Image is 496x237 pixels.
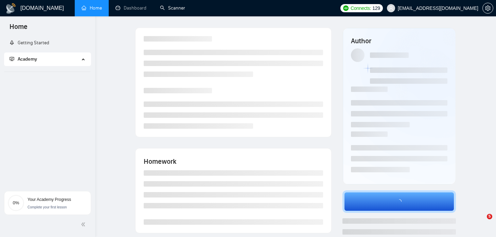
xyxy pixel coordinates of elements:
span: Home [4,22,33,36]
img: logo [5,3,16,14]
a: dashboardDashboard [116,5,146,11]
a: setting [482,5,493,11]
img: upwork-logo.png [343,5,349,11]
span: fund-projection-screen [10,57,14,61]
span: Academy [10,56,37,62]
a: rocketGetting Started [10,40,49,46]
a: homeHome [82,5,102,11]
span: Your Academy Progress [28,197,71,202]
span: loading [393,197,405,206]
span: 0% [8,201,24,205]
span: double-left [81,221,88,228]
li: Getting Started [4,36,91,50]
span: Complete your first lesson [28,205,67,209]
iframe: Intercom live chat [473,214,489,230]
button: loading [342,190,456,213]
span: Connects: [351,4,371,12]
span: user [389,6,393,11]
span: 129 [372,4,380,12]
li: Academy Homepage [4,69,91,73]
h4: Homework [144,157,323,166]
span: 5 [487,214,492,219]
h4: Author [351,36,447,46]
button: setting [482,3,493,14]
span: Academy [18,56,37,62]
a: searchScanner [160,5,185,11]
